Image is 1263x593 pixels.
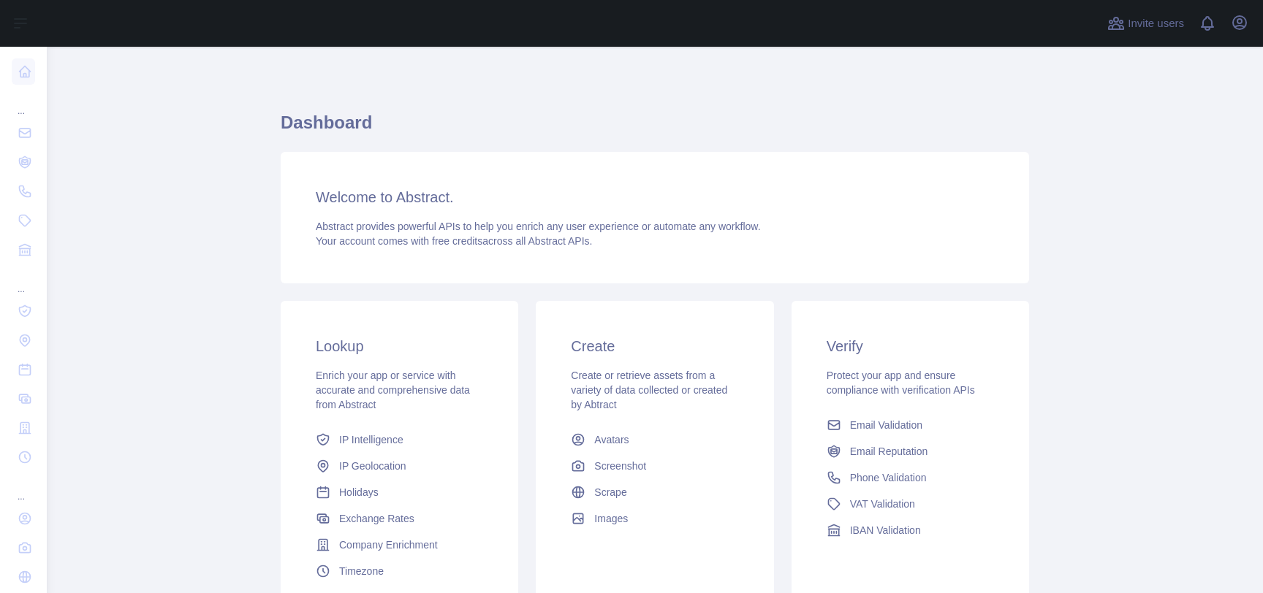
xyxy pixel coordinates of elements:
span: IP Intelligence [339,432,403,447]
span: Abstract provides powerful APIs to help you enrich any user experience or automate any workflow. [316,221,761,232]
span: Enrich your app or service with accurate and comprehensive data from Abstract [316,370,470,410]
a: Email Validation [821,412,1000,438]
h1: Dashboard [281,111,1029,146]
a: VAT Validation [821,491,1000,517]
a: IP Geolocation [310,453,489,479]
span: Phone Validation [850,470,927,485]
span: Holidays [339,485,379,500]
span: Screenshot [594,459,646,473]
button: Invite users [1104,12,1187,35]
span: free credits [432,235,482,247]
span: Company Enrichment [339,537,438,552]
h3: Verify [827,336,994,356]
span: Email Reputation [850,444,928,459]
a: Avatars [565,426,744,453]
span: Images [594,511,628,526]
div: ... [12,473,35,502]
h3: Welcome to Abstract. [316,187,994,207]
a: Scrape [565,479,744,505]
span: Email Validation [850,418,922,432]
span: Invite users [1128,15,1184,32]
span: IBAN Validation [850,523,921,537]
span: Avatars [594,432,629,447]
a: Screenshot [565,453,744,479]
span: VAT Validation [850,497,915,511]
span: Timezone [339,564,384,578]
a: Holidays [310,479,489,505]
a: Exchange Rates [310,505,489,532]
div: ... [12,266,35,295]
div: ... [12,88,35,117]
a: Images [565,505,744,532]
span: Exchange Rates [339,511,414,526]
a: Phone Validation [821,464,1000,491]
span: Protect your app and ensure compliance with verification APIs [827,370,975,396]
span: Create or retrieve assets from a variety of data collected or created by Abtract [571,370,727,410]
span: Scrape [594,485,626,500]
h3: Create [571,336,738,356]
a: IBAN Validation [821,517,1000,543]
a: Company Enrichment [310,532,489,558]
a: IP Intelligence [310,426,489,453]
a: Email Reputation [821,438,1000,464]
span: IP Geolocation [339,459,406,473]
a: Timezone [310,558,489,584]
h3: Lookup [316,336,483,356]
span: Your account comes with across all Abstract APIs. [316,235,592,247]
